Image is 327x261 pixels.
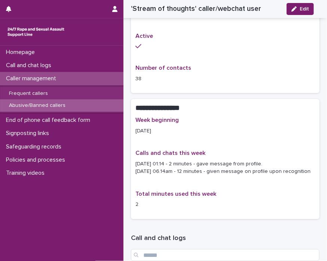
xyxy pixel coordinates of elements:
[135,75,315,83] p: 38
[135,65,191,71] span: Number of contacts
[135,150,205,156] span: Calls and chats this week
[3,102,71,109] p: Abusive/Banned callers
[135,127,315,135] p: [DATE]
[287,3,314,15] button: Edit
[3,75,62,82] p: Caller management
[131,234,320,243] h1: Call and chat logs
[3,49,41,56] p: Homepage
[3,143,67,150] p: Safeguarding records
[6,24,66,39] img: rhQMoQhaT3yELyF149Cw
[3,62,57,69] p: Call and chat logs
[3,117,96,124] p: End of phone call feedback form
[135,191,216,197] span: Total minutes used this week
[135,201,315,208] p: 2
[3,130,55,137] p: Signposting links
[131,4,261,13] h2: 'Stream of thoughts' caller/webchat user
[3,90,54,97] p: Frequent callers
[131,249,320,261] input: Search
[135,117,179,123] span: Week beginning
[300,6,309,12] span: Edit
[135,33,153,39] span: Active
[3,156,71,163] p: Policies and processes
[3,169,51,177] p: Training videos
[135,160,315,176] p: [DATE] 01:14 - 2 minutes - gave message from profile. [DATE] 06.14am - 12 minutes - given message...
